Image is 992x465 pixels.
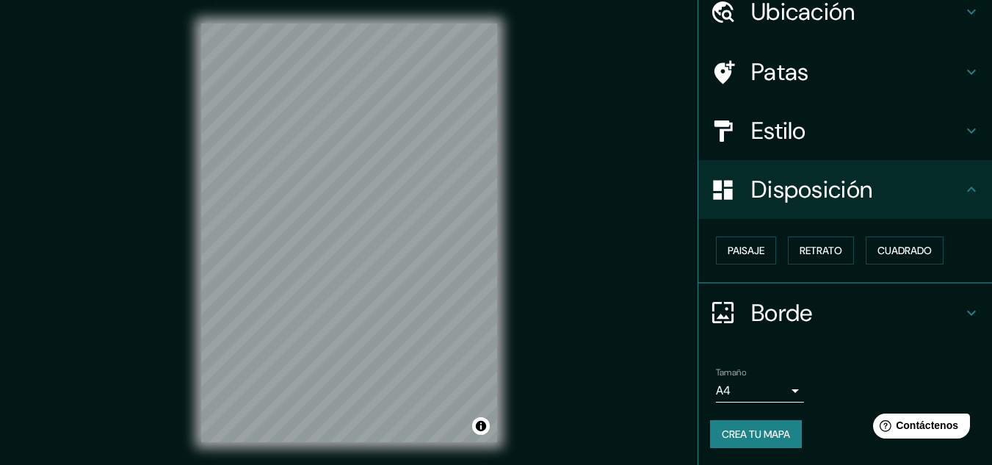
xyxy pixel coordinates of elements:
[698,101,992,160] div: Estilo
[751,57,809,87] font: Patas
[698,43,992,101] div: Patas
[751,174,872,205] font: Disposición
[698,284,992,342] div: Borde
[472,417,490,435] button: Activar o desactivar atribución
[751,115,806,146] font: Estilo
[800,244,842,257] font: Retrato
[710,420,802,448] button: Crea tu mapa
[788,237,854,264] button: Retrato
[866,237,944,264] button: Cuadrado
[877,244,932,257] font: Cuadrado
[716,367,746,378] font: Tamaño
[716,383,731,398] font: A4
[716,237,776,264] button: Paisaje
[716,379,804,403] div: A4
[751,298,813,328] font: Borde
[698,160,992,219] div: Disposición
[861,408,976,449] iframe: Lanzador de widgets de ayuda
[722,428,790,441] font: Crea tu mapa
[201,24,497,442] canvas: Mapa
[728,244,764,257] font: Paisaje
